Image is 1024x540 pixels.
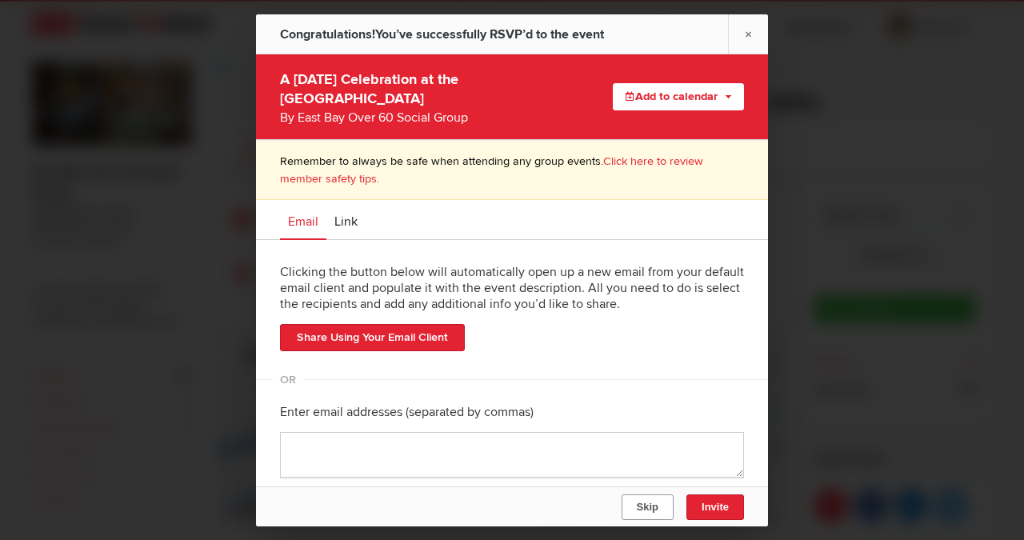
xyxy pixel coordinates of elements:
[280,324,465,351] a: Share Using Your Email Client
[280,14,604,54] div: You’ve successfully RSVP’d to the event
[326,200,366,240] a: Link
[280,392,744,432] div: Enter email addresses (separated by commas)
[702,501,729,513] span: Invite
[728,14,768,54] a: ×
[288,214,318,230] span: Email
[686,494,744,520] button: Invite
[280,200,326,240] a: Email
[637,501,658,513] span: Skip
[280,252,744,324] div: Clicking the button below will automatically open up a new email from your default email client a...
[613,83,744,110] button: Add to calendar
[280,66,558,127] div: A [DATE] Celebration at the [GEOGRAPHIC_DATA]
[280,153,744,187] p: Remember to always be safe when attending any group events.
[280,108,558,127] div: By East Bay Over 60 Social Group
[280,26,375,42] span: Congratulations!
[334,214,358,230] span: Link
[272,379,304,380] span: OR
[622,494,674,520] button: Skip
[280,154,703,186] a: Click here to review member safety tips.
